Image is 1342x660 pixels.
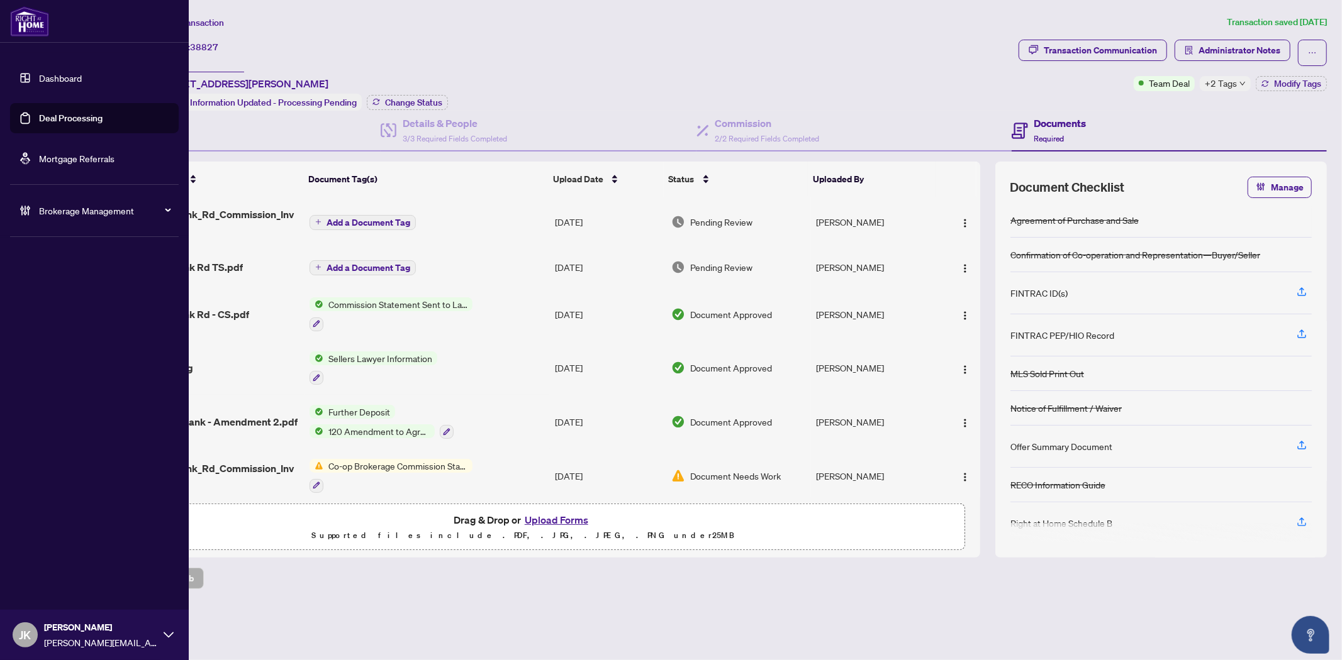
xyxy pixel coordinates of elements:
[323,424,435,438] span: 120 Amendment to Agreement of Purchase and Sale
[811,449,939,503] td: [PERSON_NAME]
[550,395,666,449] td: [DATE]
[156,76,328,91] span: [STREET_ADDRESS][PERSON_NAME]
[10,6,49,36] img: logo
[20,626,31,644] span: JK
[303,162,548,197] th: Document Tag(s)
[323,459,472,473] span: Co-op Brokerage Commission Statement
[121,414,298,429] span: 1_1946 Rosebank - Amendment 2.pdf
[664,162,808,197] th: Status
[1185,46,1194,55] span: solution
[310,215,416,230] button: Add a Document Tag
[1034,134,1065,143] span: Required
[550,449,666,503] td: [DATE]
[671,260,685,274] img: Document Status
[1010,213,1139,227] div: Agreement of Purchase and Sale
[811,247,939,287] td: [PERSON_NAME]
[1175,40,1290,61] button: Administrator Notes
[121,207,299,237] span: 1946_Rosebank_Rd_Commission_Invoice_2.pdf
[157,17,224,28] span: View Transaction
[315,264,322,270] span: plus
[671,307,685,321] img: Document Status
[367,95,448,110] button: Change Status
[1010,328,1114,342] div: FINTRAC PEP/HIO Record
[690,469,781,483] span: Document Needs Work
[310,260,416,275] button: Add a Document Tag
[960,472,970,482] img: Logo
[1199,40,1280,60] span: Administrator Notes
[550,197,666,247] td: [DATE]
[190,41,218,53] span: 38827
[1274,79,1321,88] span: Modify Tags
[327,263,410,272] span: Add a Document Tag
[323,351,437,365] span: Sellers Lawyer Information
[553,172,603,186] span: Upload Date
[960,218,970,228] img: Logo
[1239,80,1246,87] span: down
[310,297,323,311] img: Status Icon
[310,351,323,365] img: Status Icon
[690,215,753,229] span: Pending Review
[1149,76,1190,90] span: Team Deal
[310,459,323,473] img: Status Icon
[310,424,323,438] img: Status Icon
[310,214,416,230] button: Add a Document Tag
[1019,40,1167,61] button: Transaction Communication
[1010,516,1112,530] div: Right at Home Schedule B
[310,297,472,331] button: Status IconCommission Statement Sent to Lawyer
[955,412,975,432] button: Logo
[690,361,773,375] span: Document Approved
[550,247,666,287] td: [DATE]
[960,365,970,375] img: Logo
[323,297,472,311] span: Commission Statement Sent to Lawyer
[44,635,157,649] span: [PERSON_NAME][EMAIL_ADDRESS][DOMAIN_NAME]
[811,287,939,341] td: [PERSON_NAME]
[403,116,507,131] h4: Details & People
[1308,48,1317,57] span: ellipsis
[1010,401,1122,415] div: Notice of Fulfillment / Waiver
[690,415,773,429] span: Document Approved
[521,512,592,528] button: Upload Forms
[671,415,685,429] img: Document Status
[955,257,975,277] button: Logo
[550,287,666,341] td: [DATE]
[671,469,685,483] img: Document Status
[315,219,322,225] span: plus
[960,263,970,273] img: Logo
[1227,15,1327,30] article: Transaction saved [DATE]
[671,361,685,375] img: Document Status
[323,405,395,419] span: Further Deposit
[39,153,115,164] a: Mortgage Referrals
[548,162,664,197] th: Upload Date
[385,98,442,107] span: Change Status
[1256,76,1327,91] button: Modify Tags
[811,197,939,247] td: [PERSON_NAME]
[121,461,299,491] span: 1946_Rosebank_Rd_Commission_Invoice.pdf
[690,307,773,321] span: Document Approved
[454,512,592,528] span: Drag & Drop or
[116,162,303,197] th: (19) File Name
[1271,177,1304,197] span: Manage
[327,218,410,227] span: Add a Document Tag
[955,466,975,486] button: Logo
[310,459,472,493] button: Status IconCo-op Brokerage Commission Statement
[960,418,970,428] img: Logo
[310,405,323,419] img: Status Icon
[39,204,170,217] span: Brokerage Management
[190,97,357,108] span: Information Updated - Processing Pending
[715,116,820,131] h4: Commission
[39,72,82,84] a: Dashboard
[1010,439,1112,453] div: Offer Summary Document
[1010,366,1084,380] div: MLS Sold Print Out
[44,620,157,634] span: [PERSON_NAME]
[955,358,975,378] button: Logo
[811,395,939,449] td: [PERSON_NAME]
[1034,116,1087,131] h4: Documents
[1010,478,1105,492] div: RECO Information Guide
[1292,616,1329,654] button: Open asap
[669,172,695,186] span: Status
[39,113,103,124] a: Deal Processing
[1044,40,1157,60] div: Transaction Communication
[1010,286,1068,300] div: FINTRAC ID(s)
[955,304,975,324] button: Logo
[1205,76,1237,91] span: +2 Tags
